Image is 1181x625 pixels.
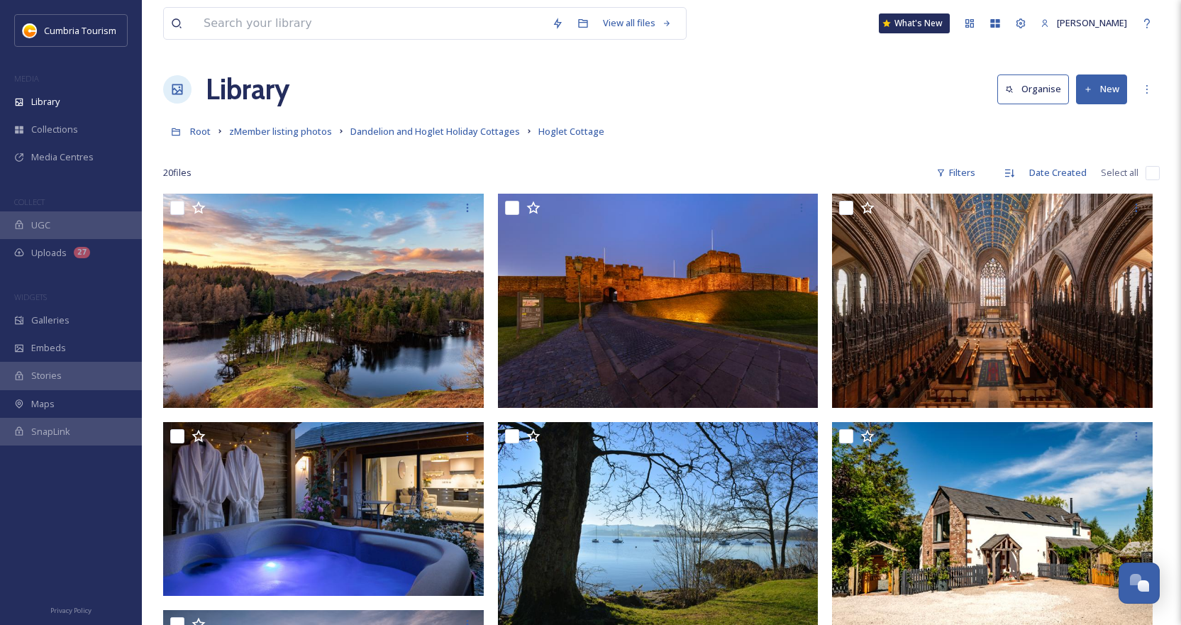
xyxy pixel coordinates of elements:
span: Stories [31,369,62,382]
span: [PERSON_NAME] [1057,16,1127,29]
span: zMember listing photos [229,125,332,138]
span: Cumbria Tourism [44,24,116,37]
span: Root [190,125,211,138]
a: Library [206,68,289,111]
a: Hoglet Cottage [538,123,604,140]
a: Dandelion and Hoglet Holiday Cottages [350,123,520,140]
img: images.jpg [23,23,37,38]
span: WIDGETS [14,292,47,302]
span: MEDIA [14,73,39,84]
span: Maps [31,397,55,411]
span: Collections [31,123,78,136]
div: Date Created [1022,159,1094,187]
span: Media Centres [31,150,94,164]
a: zMember listing photos [229,123,332,140]
span: Privacy Policy [50,606,92,615]
div: 27 [74,247,90,258]
div: Filters [929,159,982,187]
a: Root [190,123,211,140]
img: Hoglet Cottage - Dandelion & Hoglet Cottages (2).jpg [163,194,484,408]
img: Hoglet Cottage - Dandelion & Hoglet Cottages (9).jpg [163,421,484,595]
a: Organise [997,74,1076,104]
span: 20 file s [163,166,192,179]
button: New [1076,74,1127,104]
span: SnapLink [31,425,70,438]
a: Privacy Policy [50,601,92,618]
button: Organise [997,74,1069,104]
span: Select all [1101,166,1138,179]
input: Search your library [196,8,545,39]
span: Uploads [31,246,67,260]
a: What's New [879,13,950,33]
span: Embeds [31,341,66,355]
span: UGC [31,219,50,232]
span: Library [31,95,60,109]
span: Dandelion and Hoglet Holiday Cottages [350,125,520,138]
img: Hoglet Cottage - Dandelion & Hoglet Cottages (13).jpg [498,194,819,408]
img: Hoglet Cottage - Dandelion & Hoglet Cottages.jpg [832,194,1153,408]
button: Open Chat [1119,563,1160,604]
span: Galleries [31,314,70,327]
a: View all files [596,9,679,37]
span: COLLECT [14,197,45,207]
span: Hoglet Cottage [538,125,604,138]
a: [PERSON_NAME] [1033,9,1134,37]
